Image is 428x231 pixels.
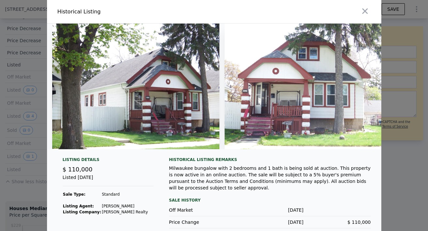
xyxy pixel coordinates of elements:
img: Property Img [225,24,392,149]
div: Milwaukee bungalow with 2 bedrooms and 1 bath is being sold at auction. This property is now acti... [169,165,371,191]
div: Historical Listing remarks [169,157,371,162]
strong: Listing Agent: [63,204,94,208]
div: Historical Listing [57,8,212,16]
div: Price Change [169,219,236,225]
img: Property Img [52,24,219,149]
span: $ 110,000 [347,220,371,225]
div: [DATE] [236,207,304,213]
div: Listing Details [63,157,153,165]
td: Standard [102,191,148,197]
td: [PERSON_NAME] [102,203,148,209]
strong: Sale Type: [63,192,86,197]
div: [DATE] [236,219,304,225]
div: Listed [DATE] [63,174,153,186]
span: $ 110,000 [63,166,93,173]
strong: Listing Company: [63,210,101,214]
td: [PERSON_NAME] Realty [102,209,148,215]
div: Off Market [169,207,236,213]
div: Sale History [169,196,371,204]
